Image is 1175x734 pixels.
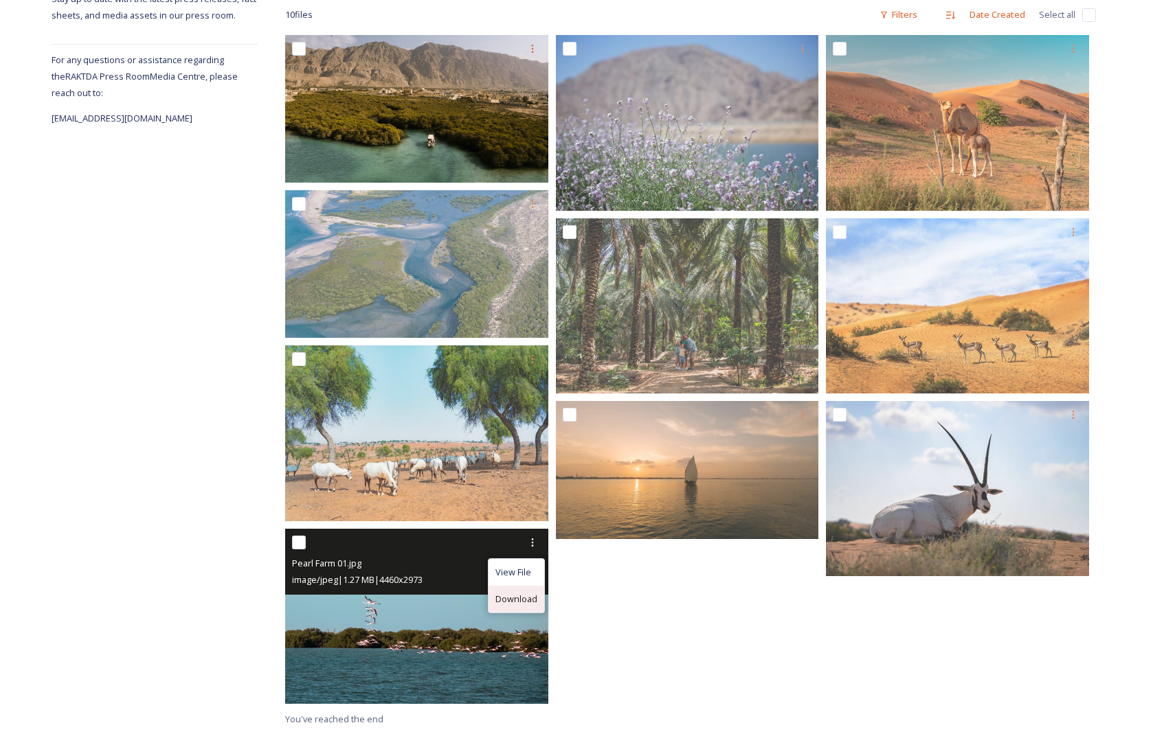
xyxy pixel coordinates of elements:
img: Flowers.jpg [556,35,819,211]
span: You've reached the end [285,713,383,725]
span: image/jpeg | 1.27 MB | 4460 x 2973 [292,573,423,586]
img: camels.jpg [826,35,1089,211]
img: Boat on the water.jpg [556,401,819,539]
span: Download [495,593,537,606]
div: Filters [873,1,924,28]
img: Arabian Oryx .jpg [826,401,1089,577]
img: Al Rams - Suwaidi Pearl farm_RAK.PNG [285,35,548,182]
span: View File [495,566,531,579]
span: [EMAIL_ADDRESS][DOMAIN_NAME] [52,112,192,124]
img: Date Farm Hero [556,218,819,394]
img: the ritz carlton Ras Al khaimah al wadi desert.jpg [826,218,1089,394]
img: Ritz Carlton Ras Al Khaimah Al Wadi -BD Desert Shoot.jpg [285,345,548,521]
img: Anantara Mina Al Arab Ras Al Khaimah Resort Exterior View Aerial Mangroves.tif [285,190,548,338]
img: Pearl Farm 01.jpg [285,529,548,704]
span: For any questions or assistance regarding the RAKTDA Press Room Media Centre, please reach out to: [52,54,238,99]
span: Select all [1039,8,1075,21]
span: 10 file s [285,8,313,21]
div: Date Created [963,1,1032,28]
span: Pearl Farm 01.jpg [292,557,361,569]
